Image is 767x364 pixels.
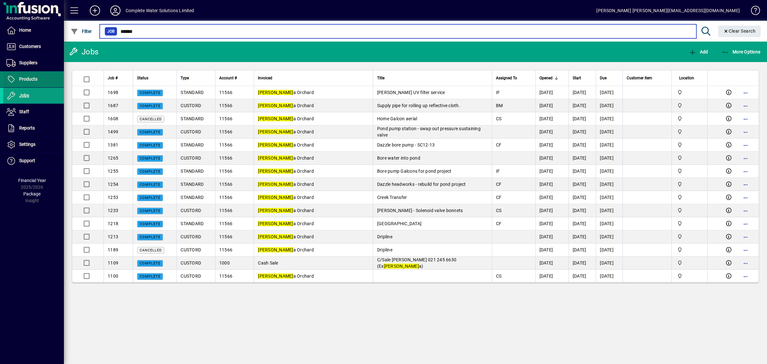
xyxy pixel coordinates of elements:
span: Motueka [676,220,703,227]
td: [DATE] [569,257,596,270]
td: [DATE] [535,165,569,178]
span: Settings [19,142,35,147]
button: Filter [69,26,94,37]
span: STANDARD [181,90,204,95]
span: 11566 [219,116,232,121]
span: STANDARD [181,195,204,200]
span: Complete [140,91,160,95]
span: a Orchard [258,116,314,121]
span: 11566 [219,221,232,226]
td: [DATE] [535,152,569,165]
span: 1608 [108,116,118,121]
span: Dazzle bore pump - SC12-13 [377,142,435,147]
em: [PERSON_NAME] [258,221,293,226]
td: [DATE] [596,165,623,178]
td: [DATE] [569,125,596,138]
em: [PERSON_NAME] [258,116,293,121]
td: [DATE] [569,204,596,217]
td: [DATE] [569,270,596,282]
span: 1253 [108,195,118,200]
span: [PERSON_NAME] UV filter service [377,90,445,95]
div: Invoiced [258,75,369,82]
td: [DATE] [569,217,596,230]
td: [DATE] [535,204,569,217]
span: 11566 [219,273,232,279]
td: [DATE] [535,217,569,230]
td: [DATE] [569,191,596,204]
span: 1698 [108,90,118,95]
button: More options [740,179,751,190]
span: 11566 [219,155,232,161]
span: Complete [140,235,160,239]
span: a Orchard [258,234,314,239]
td: [DATE] [596,125,623,138]
span: a Orchard [258,208,314,213]
span: Suppliers [19,60,37,65]
span: a Orchard [258,129,314,134]
button: More Options [720,46,762,58]
button: More options [740,232,751,242]
span: 1499 [108,129,118,134]
span: Supply pipe for rolling up reflective cloth. [377,103,460,108]
a: Suppliers [3,55,64,71]
span: Complete [140,261,160,265]
td: [DATE] [596,152,623,165]
span: Reports [19,125,35,131]
em: [PERSON_NAME] [258,129,293,134]
td: [DATE] [596,112,623,125]
span: Creek Transfer [377,195,407,200]
button: Add [85,5,105,16]
span: STANDARD [181,169,204,174]
button: More options [740,127,751,137]
span: Jobs [19,93,29,98]
em: [PERSON_NAME] [258,103,293,108]
span: Complete [140,209,160,213]
td: [DATE] [535,112,569,125]
button: More options [740,140,751,150]
span: 11566 [219,247,232,252]
span: CUSTORD [181,103,201,108]
span: Motueka [676,259,703,266]
span: Complete [140,130,160,134]
td: [DATE] [596,270,623,282]
span: CF [496,221,502,226]
div: Customer Item [627,75,668,82]
span: Motueka [676,181,703,188]
span: CS [496,273,502,279]
div: Start [573,75,592,82]
span: a Orchard [258,155,314,161]
span: Type [181,75,189,82]
span: 1255 [108,169,118,174]
a: Products [3,71,64,87]
button: More options [740,206,751,216]
a: Customers [3,39,64,55]
td: [DATE] [596,86,623,99]
button: More options [740,88,751,98]
span: 11566 [219,103,232,108]
span: 1218 [108,221,118,226]
span: Staff [19,109,29,114]
span: Motueka [676,115,703,122]
em: [PERSON_NAME] [258,90,293,95]
span: CUSTORD [181,273,201,279]
button: Profile [105,5,126,16]
button: More options [740,219,751,229]
button: More options [740,193,751,203]
span: 1213 [108,234,118,239]
span: Customers [19,44,41,49]
em: [PERSON_NAME] [258,182,293,187]
span: [PERSON_NAME] - Solenoid valve bonnets [377,208,463,213]
button: More options [740,114,751,124]
td: [DATE] [569,99,596,112]
span: CUSTORD [181,208,201,213]
span: Complete [140,104,160,108]
span: Pond pump station - swap out pressure sustaining valve [377,126,481,138]
span: BM [496,103,503,108]
td: [DATE] [596,243,623,257]
span: Status [137,75,148,82]
span: Motueka [676,154,703,162]
em: [PERSON_NAME] [258,169,293,174]
button: More options [740,101,751,111]
span: 11566 [219,142,232,147]
span: Bore pump Galcons for pond project [377,169,452,174]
